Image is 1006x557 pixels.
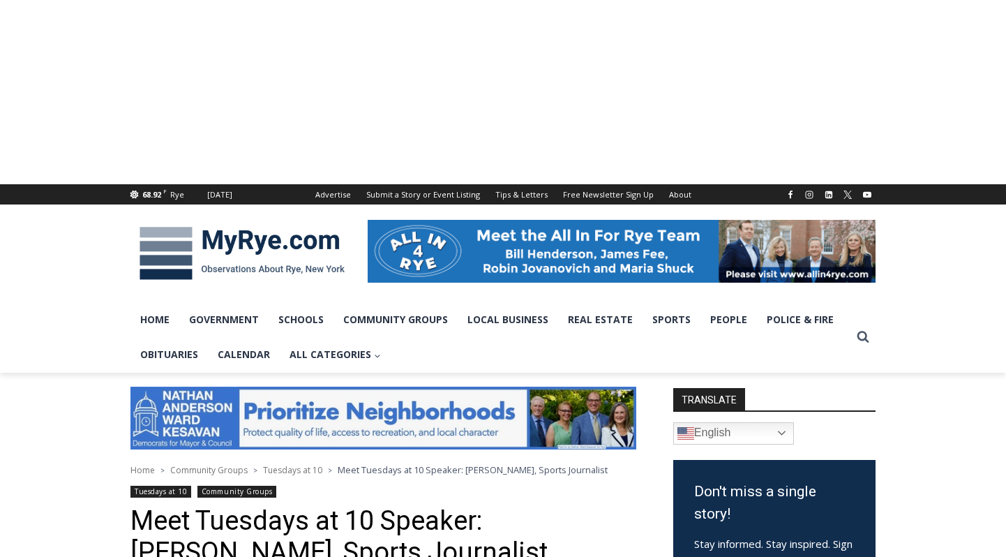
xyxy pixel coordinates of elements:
strong: TRANSLATE [673,388,745,410]
span: > [253,466,257,475]
span: Meet Tuesdays at 10 Speaker: [PERSON_NAME], Sports Journalist [338,463,608,476]
span: > [160,466,165,475]
a: Instagram [801,186,818,203]
a: Community Groups [170,464,248,476]
span: > [328,466,332,475]
a: Schools [269,302,333,337]
a: Facebook [782,186,799,203]
nav: Secondary Navigation [308,184,699,205]
img: All in for Rye [368,220,876,283]
a: Submit a Story or Event Listing [359,184,488,205]
a: Real Estate [558,302,643,337]
a: Free Newsletter Sign Up [555,184,661,205]
a: Police & Fire [757,302,843,337]
span: F [163,187,167,195]
span: All Categories [290,347,381,362]
a: Home [130,302,179,337]
a: Tuesdays at 10 [130,486,191,498]
a: About [661,184,699,205]
a: Tips & Letters [488,184,555,205]
a: Home [130,464,155,476]
img: en [677,425,694,442]
span: 68.92 [142,189,161,200]
a: Sports [643,302,700,337]
a: Advertise [308,184,359,205]
div: [DATE] [207,188,232,201]
a: Linkedin [820,186,837,203]
img: MyRye.com [130,217,354,290]
a: X [839,186,856,203]
a: People [700,302,757,337]
a: YouTube [859,186,876,203]
a: Obituaries [130,337,208,372]
a: Local Business [458,302,558,337]
button: View Search Form [850,325,876,350]
div: Rye [170,188,184,201]
a: Calendar [208,337,280,372]
a: English [673,422,794,445]
a: Government [179,302,269,337]
a: Community Groups [197,486,276,498]
a: Tuesdays at 10 [263,464,322,476]
a: All Categories [280,337,391,372]
a: Community Groups [333,302,458,337]
nav: Breadcrumbs [130,463,636,477]
h3: Don't miss a single story! [694,481,855,525]
nav: Primary Navigation [130,302,850,373]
